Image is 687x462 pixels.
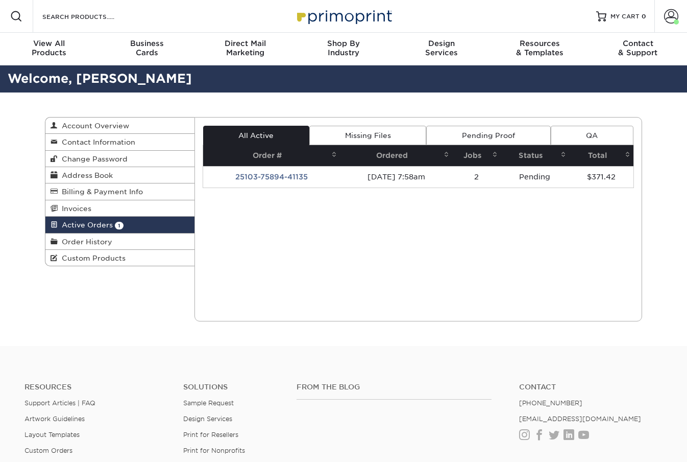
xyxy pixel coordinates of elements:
[519,399,582,407] a: [PHONE_NUMBER]
[392,39,490,48] span: Design
[45,200,194,217] a: Invoices
[183,383,281,391] h4: Solutions
[392,39,490,57] div: Services
[45,167,194,183] a: Address Book
[58,122,129,130] span: Account Overview
[58,188,143,196] span: Billing & Payment Info
[183,447,245,454] a: Print for Nonprofits
[183,399,234,407] a: Sample Request
[98,33,196,65] a: BusinessCards
[115,222,124,229] span: 1
[197,39,295,57] div: Marketing
[297,383,492,391] h4: From the Blog
[45,234,194,250] a: Order History
[569,166,633,188] td: $371.42
[490,33,588,65] a: Resources& Templates
[45,217,194,233] a: Active Orders 1
[569,145,633,166] th: Total
[41,10,141,22] input: SEARCH PRODUCTS.....
[45,151,194,167] a: Change Password
[45,134,194,150] a: Contact Information
[58,204,91,213] span: Invoices
[197,39,295,48] span: Direct Mail
[610,12,640,21] span: MY CART
[452,145,500,166] th: Jobs
[490,39,588,57] div: & Templates
[203,126,309,145] a: All Active
[501,145,569,166] th: Status
[58,138,135,146] span: Contact Information
[58,254,126,262] span: Custom Products
[58,221,113,229] span: Active Orders
[392,33,490,65] a: DesignServices
[24,399,95,407] a: Support Articles | FAQ
[501,166,569,188] td: Pending
[24,431,80,438] a: Layout Templates
[197,33,295,65] a: Direct MailMarketing
[203,166,340,188] td: 25103-75894-41135
[58,238,112,246] span: Order History
[183,415,232,423] a: Design Services
[98,39,196,48] span: Business
[519,415,641,423] a: [EMAIL_ADDRESS][DOMAIN_NAME]
[295,39,392,57] div: Industry
[589,33,687,65] a: Contact& Support
[589,39,687,48] span: Contact
[490,39,588,48] span: Resources
[58,155,128,163] span: Change Password
[45,118,194,134] a: Account Overview
[24,383,168,391] h4: Resources
[642,13,646,20] span: 0
[183,431,238,438] a: Print for Resellers
[452,166,500,188] td: 2
[519,383,663,391] a: Contact
[24,447,72,454] a: Custom Orders
[45,183,194,200] a: Billing & Payment Info
[295,39,392,48] span: Shop By
[292,5,395,27] img: Primoprint
[58,171,113,179] span: Address Book
[309,126,426,145] a: Missing Files
[426,126,550,145] a: Pending Proof
[45,250,194,266] a: Custom Products
[24,415,85,423] a: Artwork Guidelines
[340,145,452,166] th: Ordered
[551,126,633,145] a: QA
[340,166,452,188] td: [DATE] 7:58am
[589,39,687,57] div: & Support
[295,33,392,65] a: Shop ByIndustry
[203,145,340,166] th: Order #
[98,39,196,57] div: Cards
